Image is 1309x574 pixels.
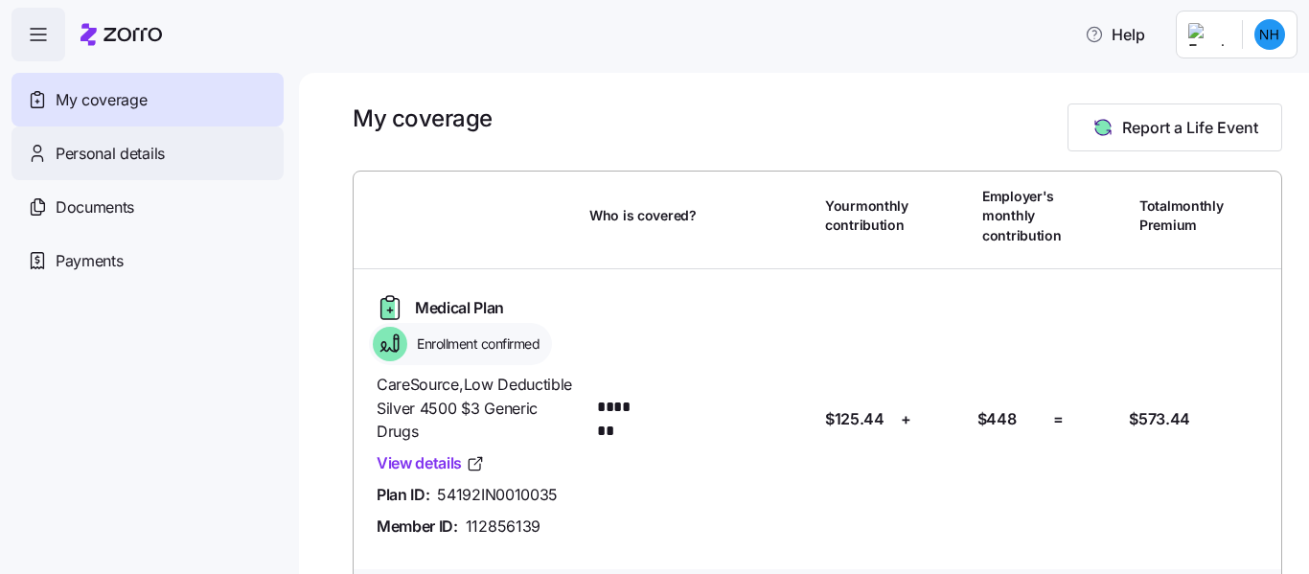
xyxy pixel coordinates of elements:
[825,196,908,236] span: Your monthly contribution
[56,88,147,112] span: My coverage
[1053,407,1064,431] span: =
[56,142,165,166] span: Personal details
[1188,23,1227,46] img: Employer logo
[825,407,884,431] span: $125.44
[437,483,558,507] span: 54192IN0010035
[1139,196,1224,236] span: Total monthly Premium
[11,73,284,126] a: My coverage
[977,407,1017,431] span: $448
[56,195,134,219] span: Documents
[11,180,284,234] a: Documents
[11,234,284,287] a: Payments
[1129,407,1190,431] span: $573.44
[1069,15,1160,54] button: Help
[982,187,1062,245] span: Employer's monthly contribution
[415,296,504,320] span: Medical Plan
[377,515,458,539] span: Member ID:
[589,206,697,225] span: Who is covered?
[1068,103,1282,151] button: Report a Life Event
[377,373,574,444] span: CareSource , Low Deductible Silver 4500 $3 Generic Drugs
[901,407,911,431] span: +
[11,126,284,180] a: Personal details
[353,103,493,133] h1: My coverage
[377,451,485,475] a: View details
[1254,19,1285,50] img: ba0425477396cde6fba21af630087b3a
[56,249,123,273] span: Payments
[466,515,540,539] span: 112856139
[1122,116,1258,139] span: Report a Life Event
[1085,23,1145,46] span: Help
[411,334,540,354] span: Enrollment confirmed
[377,483,429,507] span: Plan ID:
